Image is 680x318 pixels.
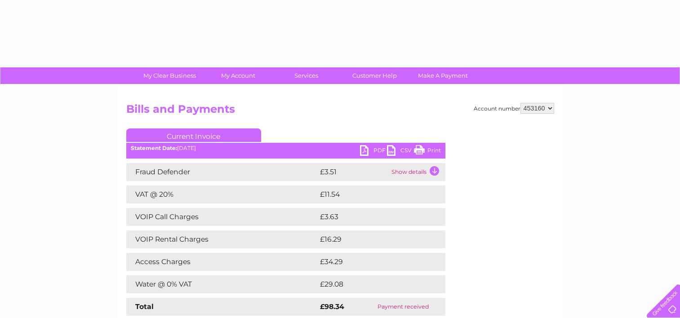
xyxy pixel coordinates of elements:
td: Fraud Defender [126,163,318,181]
a: My Account [201,67,275,84]
td: £34.29 [318,253,427,271]
b: Statement Date: [131,145,177,151]
td: £3.63 [318,208,424,226]
a: PDF [360,145,387,158]
strong: Total [135,302,154,311]
td: £16.29 [318,230,427,248]
a: My Clear Business [133,67,207,84]
a: Services [269,67,343,84]
a: Make A Payment [406,67,480,84]
td: £29.08 [318,275,428,293]
div: Account number [474,103,554,114]
td: Water @ 0% VAT [126,275,318,293]
td: £11.54 [318,185,426,203]
td: VOIP Rental Charges [126,230,318,248]
td: Payment received [361,298,445,316]
a: Customer Help [338,67,412,84]
td: Access Charges [126,253,318,271]
h2: Bills and Payments [126,103,554,120]
a: Print [414,145,441,158]
td: Show details [389,163,445,181]
a: Current Invoice [126,128,261,142]
td: VAT @ 20% [126,185,318,203]
td: VOIP Call Charges [126,208,318,226]
td: £3.51 [318,163,389,181]
a: CSV [387,145,414,158]
div: [DATE] [126,145,445,151]
strong: £98.34 [320,302,344,311]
